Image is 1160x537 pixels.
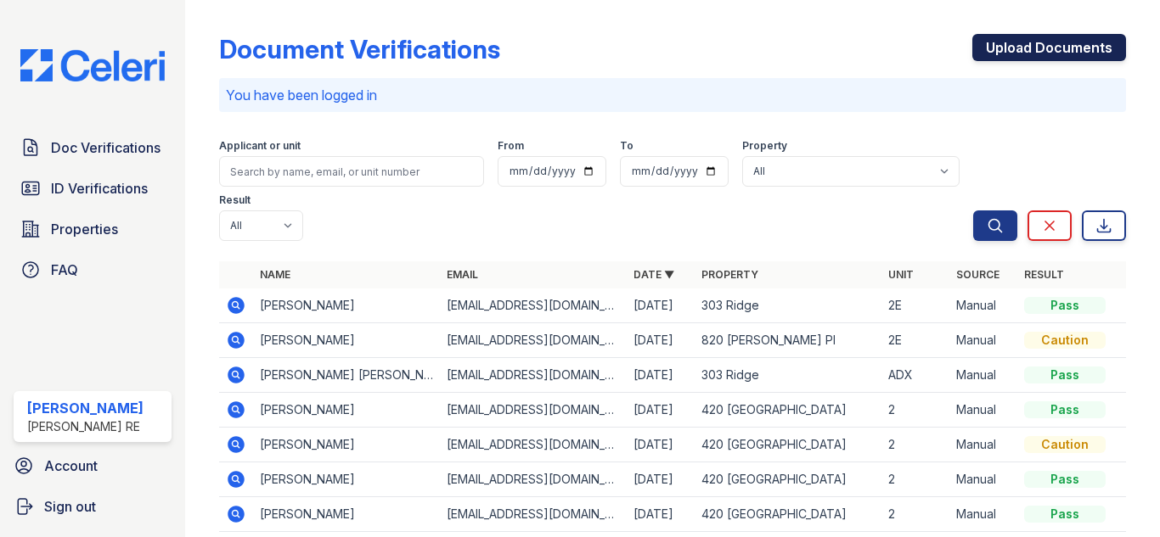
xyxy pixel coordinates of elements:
[881,497,949,532] td: 2
[627,323,695,358] td: [DATE]
[219,34,500,64] div: Document Verifications
[253,428,440,462] td: [PERSON_NAME]
[44,456,98,476] span: Account
[7,449,178,483] a: Account
[627,462,695,497] td: [DATE]
[949,462,1017,497] td: Manual
[949,497,1017,532] td: Manual
[440,323,627,358] td: [EMAIL_ADDRESS][DOMAIN_NAME]
[253,393,440,428] td: [PERSON_NAME]
[695,497,881,532] td: 420 [GEOGRAPHIC_DATA]
[14,253,172,287] a: FAQ
[881,393,949,428] td: 2
[1024,506,1106,523] div: Pass
[219,156,484,187] input: Search by name, email, or unit number
[695,323,881,358] td: 820 [PERSON_NAME] Pl
[620,139,633,153] label: To
[14,212,172,246] a: Properties
[1024,268,1064,281] a: Result
[949,393,1017,428] td: Manual
[949,323,1017,358] td: Manual
[949,288,1017,323] td: Manual
[27,398,144,418] div: [PERSON_NAME]
[888,268,914,281] a: Unit
[881,428,949,462] td: 2
[260,268,290,281] a: Name
[498,139,524,153] label: From
[701,268,758,281] a: Property
[695,462,881,497] td: 420 [GEOGRAPHIC_DATA]
[1024,297,1106,314] div: Pass
[881,462,949,497] td: 2
[881,358,949,393] td: ADX
[440,393,627,428] td: [EMAIL_ADDRESS][DOMAIN_NAME]
[51,178,148,199] span: ID Verifications
[440,497,627,532] td: [EMAIL_ADDRESS][DOMAIN_NAME]
[44,496,96,517] span: Sign out
[742,139,787,153] label: Property
[949,428,1017,462] td: Manual
[695,428,881,462] td: 420 [GEOGRAPHIC_DATA]
[627,428,695,462] td: [DATE]
[627,358,695,393] td: [DATE]
[14,131,172,165] a: Doc Verifications
[1024,436,1106,453] div: Caution
[7,49,178,81] img: CE_Logo_Blue-a8612792a0a2168367f1c8372b55b34899dd931a85d93a1a3d3e32e68fde9ad4.png
[219,139,301,153] label: Applicant or unit
[1024,471,1106,488] div: Pass
[440,462,627,497] td: [EMAIL_ADDRESS][DOMAIN_NAME]
[1024,332,1106,349] div: Caution
[27,418,144,435] div: [PERSON_NAME] RE
[695,393,881,428] td: 420 [GEOGRAPHIC_DATA]
[627,393,695,428] td: [DATE]
[440,358,627,393] td: [EMAIL_ADDRESS][DOMAIN_NAME]
[1024,366,1106,383] div: Pass
[956,268,1000,281] a: Source
[440,428,627,462] td: [EMAIL_ADDRESS][DOMAIN_NAME]
[627,288,695,323] td: [DATE]
[949,358,1017,393] td: Manual
[51,260,78,280] span: FAQ
[253,462,440,497] td: [PERSON_NAME]
[695,358,881,393] td: 303 Ridge
[447,268,478,281] a: Email
[633,268,674,281] a: Date ▼
[1024,401,1106,418] div: Pass
[253,323,440,358] td: [PERSON_NAME]
[253,288,440,323] td: [PERSON_NAME]
[440,288,627,323] td: [EMAIL_ADDRESS][DOMAIN_NAME]
[219,193,251,207] label: Result
[253,358,440,393] td: [PERSON_NAME] [PERSON_NAME]
[51,219,118,239] span: Properties
[253,497,440,532] td: [PERSON_NAME]
[627,497,695,532] td: [DATE]
[972,34,1126,61] a: Upload Documents
[14,171,172,205] a: ID Verifications
[226,85,1119,105] p: You have been logged in
[881,288,949,323] td: 2E
[695,288,881,323] td: 303 Ridge
[881,323,949,358] td: 2E
[7,489,178,523] a: Sign out
[51,137,160,158] span: Doc Verifications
